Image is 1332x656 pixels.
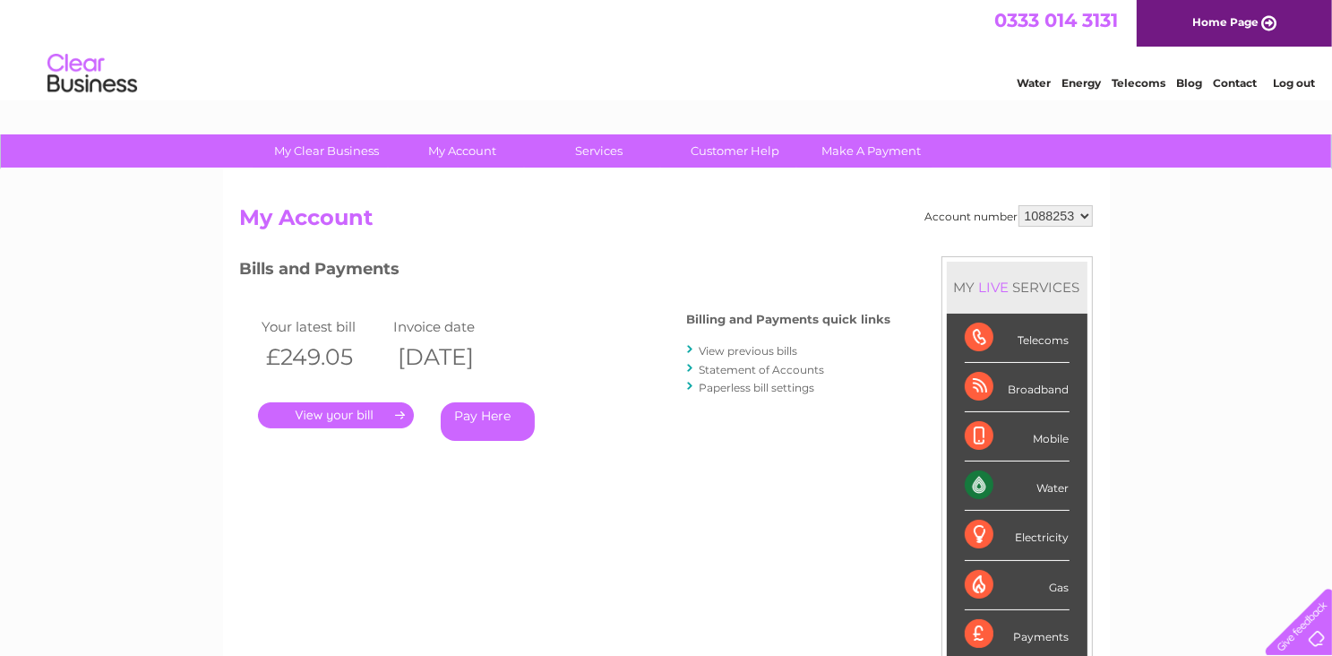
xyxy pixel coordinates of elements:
[258,339,389,375] th: £249.05
[1112,76,1165,90] a: Telecoms
[975,279,1013,296] div: LIVE
[240,256,891,288] h3: Bills and Payments
[253,134,400,168] a: My Clear Business
[525,134,673,168] a: Services
[1273,76,1315,90] a: Log out
[700,381,815,394] a: Paperless bill settings
[687,313,891,326] h4: Billing and Payments quick links
[389,134,537,168] a: My Account
[700,363,825,376] a: Statement of Accounts
[994,9,1118,31] a: 0333 014 3131
[661,134,809,168] a: Customer Help
[1061,76,1101,90] a: Energy
[925,205,1093,227] div: Account number
[700,344,798,358] a: View previous bills
[797,134,945,168] a: Make A Payment
[965,363,1070,412] div: Broadband
[240,205,1093,239] h2: My Account
[244,10,1090,87] div: Clear Business is a trading name of Verastar Limited (registered in [GEOGRAPHIC_DATA] No. 3667643...
[1176,76,1202,90] a: Blog
[965,462,1070,511] div: Water
[965,511,1070,560] div: Electricity
[441,402,535,441] a: Pay Here
[47,47,138,101] img: logo.png
[947,262,1087,313] div: MY SERVICES
[258,315,389,339] td: Your latest bill
[1213,76,1257,90] a: Contact
[389,339,520,375] th: [DATE]
[965,314,1070,363] div: Telecoms
[965,561,1070,610] div: Gas
[1017,76,1051,90] a: Water
[258,402,414,428] a: .
[965,412,1070,462] div: Mobile
[389,315,520,339] td: Invoice date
